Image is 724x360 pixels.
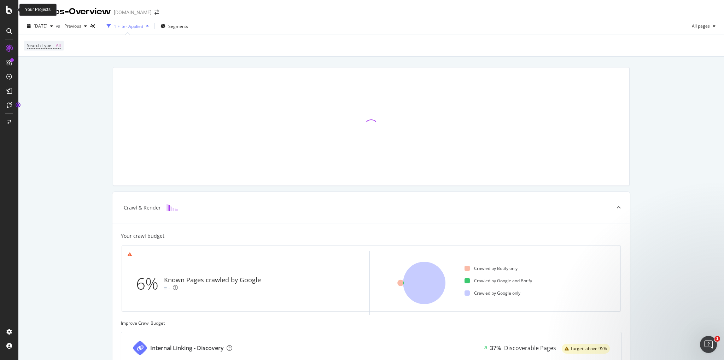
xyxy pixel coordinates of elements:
div: Your Projects [25,7,51,13]
div: Internal Linking - Discovery [150,344,224,352]
span: Segments [168,23,188,29]
button: Previous [62,20,90,32]
div: Improve Crawl Budget [121,320,621,326]
div: [DOMAIN_NAME] [114,9,152,16]
div: Tooltip anchor [15,102,21,108]
div: 6% [136,272,164,295]
div: Known Pages crawled by Google [164,276,261,285]
button: Segments [158,20,191,32]
div: Crawled by Google and Botify [465,278,532,284]
span: All pages [689,23,710,29]
span: 1 [714,336,720,342]
span: Target: above 95% [570,347,607,351]
span: = [52,42,55,48]
div: 37% [490,344,501,352]
iframe: Intercom live chat [700,336,717,353]
button: [DATE] [24,20,56,32]
div: warning label [562,344,610,354]
div: Analytics - Overview [24,6,111,18]
span: Previous [62,23,81,29]
img: Equal [164,287,167,289]
div: arrow-right-arrow-left [154,10,159,15]
span: 2025 Aug. 4th [34,23,47,29]
span: All [56,41,61,51]
div: - [168,285,170,292]
div: Discoverable Pages [504,344,556,352]
button: All pages [689,20,718,32]
div: Crawled by Google only [465,290,520,296]
div: 1 Filter Applied [114,23,143,29]
div: Crawl & Render [124,204,161,211]
div: Crawled by Botify only [465,265,518,271]
button: 1 Filter Applied [104,20,152,32]
img: block-icon [167,204,178,211]
div: Your crawl budget [121,232,164,240]
span: Search Type [27,42,51,48]
span: vs [56,23,62,29]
